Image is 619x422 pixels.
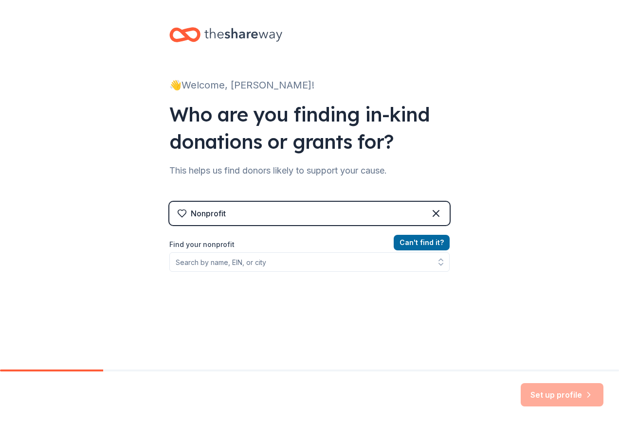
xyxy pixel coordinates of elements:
div: Nonprofit [191,208,226,219]
div: This helps us find donors likely to support your cause. [169,163,450,178]
label: Find your nonprofit [169,239,450,250]
div: Who are you finding in-kind donations or grants for? [169,101,450,155]
div: 👋 Welcome, [PERSON_NAME]! [169,77,450,93]
input: Search by name, EIN, or city [169,252,450,272]
button: Can't find it? [394,235,450,250]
